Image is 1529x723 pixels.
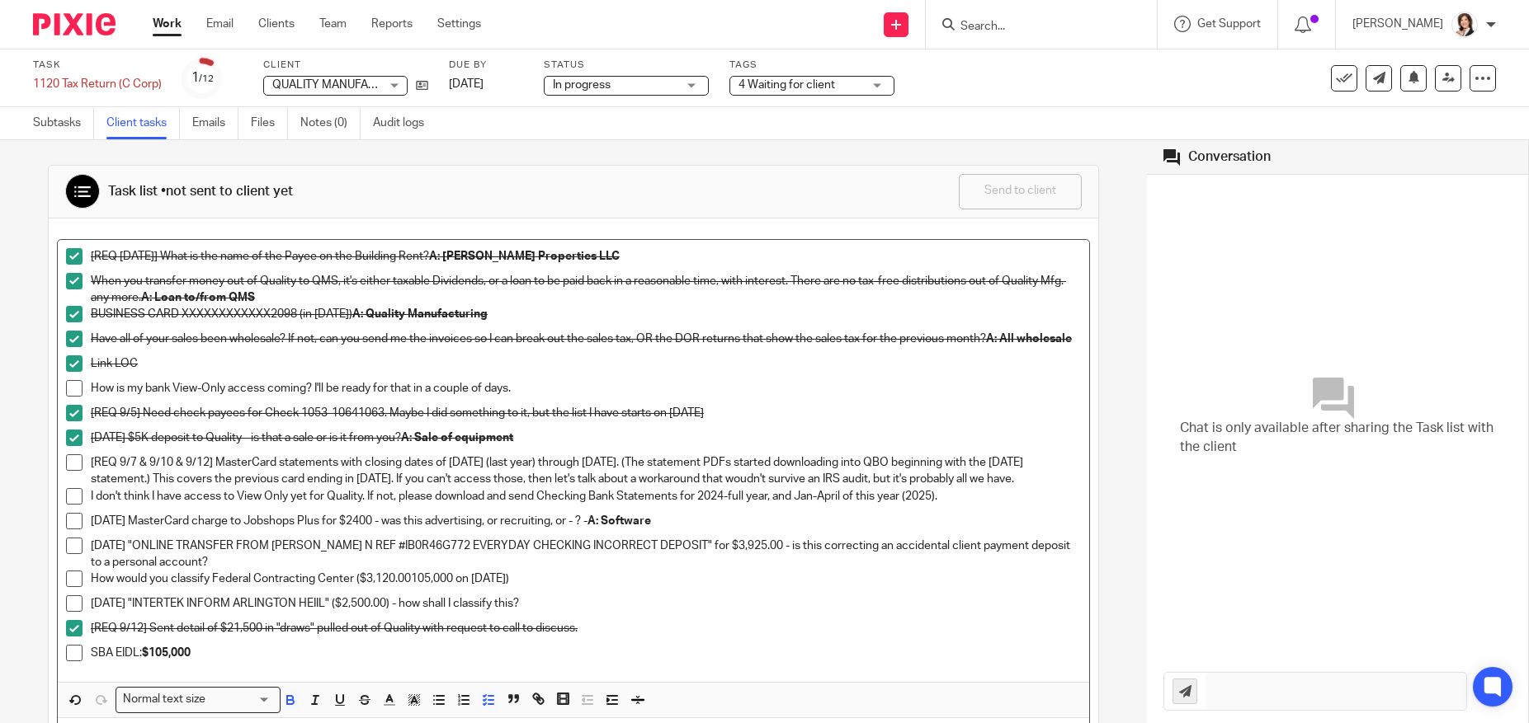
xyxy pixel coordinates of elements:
[1352,16,1443,32] p: [PERSON_NAME]
[1188,148,1271,166] div: Conversation
[33,13,116,35] img: Pixie
[91,273,1081,307] p: When you transfer money out of Quality to QMS, it's either taxable Dividends, or a loan to be pai...
[1451,12,1478,38] img: BW%20Website%203%20-%20square.jpg
[986,333,1072,345] strong: A: All wholesale
[588,515,651,527] strong: A: Software
[544,59,709,72] label: Status
[371,16,413,32] a: Reports
[141,292,255,303] strong: A: Loan to/from QMS
[1197,18,1261,30] span: Get Support
[263,59,428,72] label: Client
[352,308,488,320] strong: A: Quality Manufacturing
[959,174,1082,209] button: Send to client
[251,107,288,139] a: Files
[1180,419,1495,458] span: Chat is only available after sharing the Task list with the client
[116,687,281,712] div: Search for option
[272,79,440,91] span: QUALITY MANUFACTURING LLC
[429,251,620,262] strong: A: [PERSON_NAME] Properties LLC
[319,16,347,32] a: Team
[91,306,1081,322] p: BUSINESS CARD XXXXXXXXXXXX2098 (in [DATE])
[91,331,1081,347] p: Have all of your sales been wholesale? If not, can you send me the invoices so I can break out th...
[553,79,611,91] span: In progress
[300,107,361,139] a: Notes (0)
[142,647,191,659] strong: $105,000
[91,355,1081,372] p: Link LOC
[211,691,271,708] input: Search for option
[91,645,1081,661] p: SBA EIDL:
[153,16,182,32] a: Work
[191,68,214,87] div: 1
[91,488,1081,505] p: I don't think I have access to View Only yet for Quality. If not, please download and send Checki...
[729,59,894,72] label: Tags
[91,513,1081,529] p: [DATE] MasterCard charge to Jobshops Plus for $2400 - was this advertising, or recruiting, or - ? -
[206,16,234,32] a: Email
[739,79,835,91] span: 4 Waiting for client
[91,380,1081,397] p: How is my bank View-Only access coming? I'll be ready for that in a couple of days.
[33,107,94,139] a: Subtasks
[332,407,358,419] s: 1064
[166,185,293,198] span: not sent to client yet
[199,74,214,83] small: /12
[91,620,1081,636] p: [REQ 9/12] Sent detail of $21,500 in "draws" pulled out of Quality with request to call to discuss.
[959,20,1107,35] input: Search
[91,248,1081,265] p: [REQ [DATE]] What is the name of the Payee on the Building Rent?
[106,107,180,139] a: Client tasks
[449,78,484,90] span: [DATE]
[373,107,437,139] a: Audit logs
[91,570,1081,587] p: How would you classify Federal Contracting Center ($3,120.00105,000 on [DATE])
[91,595,1081,612] p: [DATE] "INTERTEK INFORM ARLINGTON HEIIL" ($2,500.00) - how shall I classify this?
[449,59,523,72] label: Due by
[91,405,1081,421] p: [REQ 9/5] Need check payees for Check 1053- 1063. Maybe I did something to it, but the list I hav...
[401,432,513,444] strong: A: Sale of equipment
[108,183,293,200] div: Task list •
[91,538,1081,571] p: [DATE] "ONLINE TRANSFER FROM [PERSON_NAME] N REF #IB0R46G772 EVERYDAY CHECKING INCORRECT DEPOSIT"...
[120,691,210,708] span: Normal text size
[91,454,1081,488] p: [REQ 9/7 & 9/10 & 9/12] MasterCard statements with closing dates of [DATE] (last year) through [D...
[192,107,238,139] a: Emails
[33,59,162,72] label: Task
[437,16,481,32] a: Settings
[258,16,295,32] a: Clients
[33,76,162,92] div: 1120 Tax Return (C Corp)
[91,430,1081,446] p: [DATE] $5K deposit to Quality - is that a sale or is it from you?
